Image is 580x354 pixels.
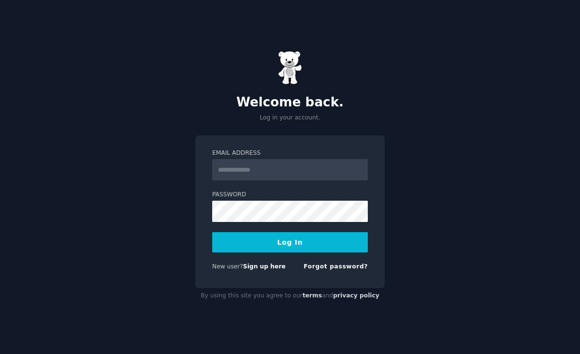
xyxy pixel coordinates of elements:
a: Forgot password? [304,263,368,270]
span: New user? [212,263,243,270]
a: Sign up here [243,263,286,270]
p: Log in your account. [195,114,385,122]
div: By using this site you agree to our and [195,288,385,304]
button: Log In [212,232,368,252]
a: privacy policy [333,292,379,299]
label: Password [212,191,368,199]
a: terms [303,292,322,299]
h2: Welcome back. [195,95,385,110]
img: Gummy Bear [278,51,302,85]
label: Email Address [212,149,368,158]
